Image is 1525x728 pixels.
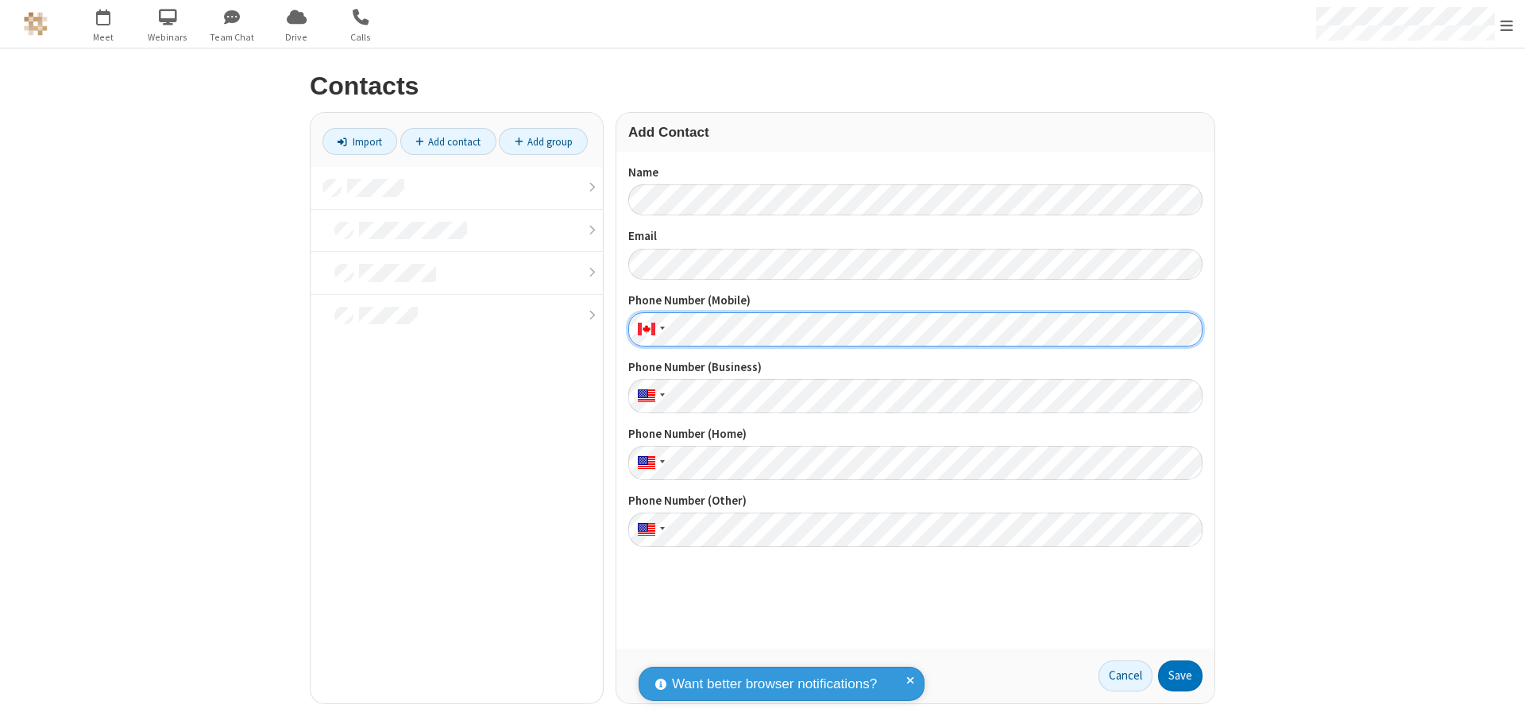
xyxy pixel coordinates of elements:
div: United States: + 1 [628,379,670,413]
h3: Add Contact [628,125,1203,140]
label: Email [628,227,1203,246]
a: Add group [499,128,588,155]
span: Meet [74,30,133,45]
div: United States: + 1 [628,446,670,480]
img: QA Selenium DO NOT DELETE OR CHANGE [24,12,48,36]
div: United States: + 1 [628,513,670,547]
a: Add contact [400,128,496,155]
label: Phone Number (Business) [628,358,1203,377]
label: Phone Number (Mobile) [628,292,1203,310]
span: Calls [331,30,391,45]
div: Canada: + 1 [628,312,670,347]
span: Team Chat [203,30,262,45]
label: Phone Number (Home) [628,425,1203,443]
span: Want better browser notifications? [672,674,877,695]
label: Name [628,164,1203,182]
button: Save [1158,660,1203,692]
a: Import [322,128,397,155]
span: Drive [267,30,326,45]
a: Cancel [1098,660,1152,692]
h2: Contacts [310,72,1215,100]
label: Phone Number (Other) [628,492,1203,510]
span: Webinars [138,30,198,45]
